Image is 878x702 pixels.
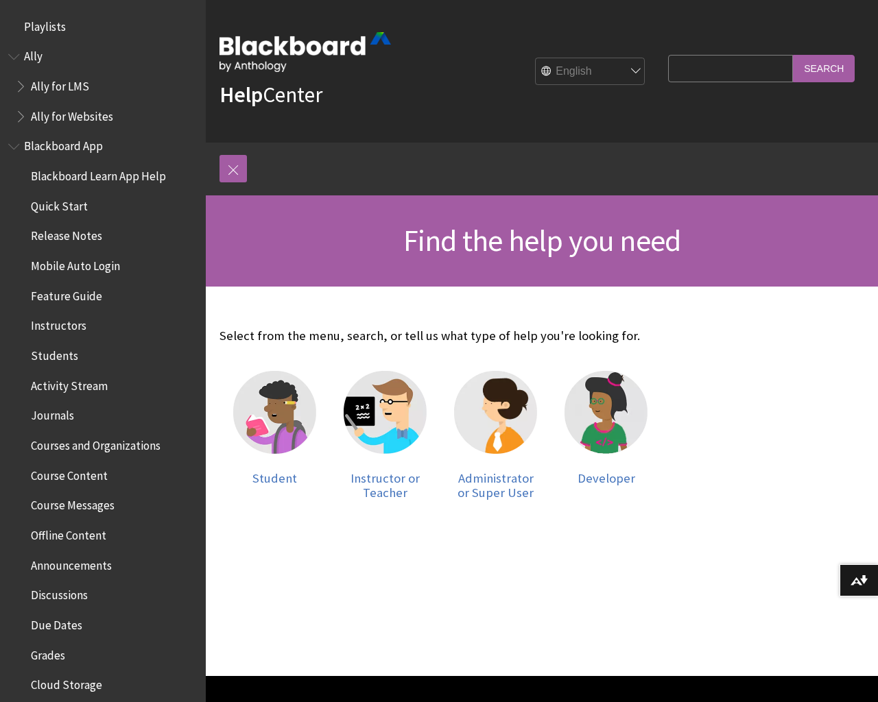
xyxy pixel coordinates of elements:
[24,45,43,64] span: Ally
[219,32,391,72] img: Blackboard by Anthology
[31,673,102,692] span: Cloud Storage
[31,524,106,542] span: Offline Content
[31,195,88,213] span: Quick Start
[31,554,112,572] span: Announcements
[31,374,108,393] span: Activity Stream
[344,371,427,454] img: Instructor
[252,470,297,486] span: Student
[31,105,113,123] span: Ally for Websites
[31,165,166,183] span: Blackboard Learn App Help
[219,327,661,345] p: Select from the menu, search, or tell us what type of help you're looking for.
[578,470,635,486] span: Developer
[793,55,855,82] input: Search
[454,371,537,500] a: Administrator Administrator or Super User
[403,221,680,259] span: Find the help you need
[344,371,427,500] a: Instructor Instructor or Teacher
[31,464,108,483] span: Course Content
[458,470,534,501] span: Administrator or Super User
[31,315,86,333] span: Instructors
[536,58,645,86] select: Site Language Selector
[565,371,648,500] a: Developer
[31,225,102,243] span: Release Notes
[454,371,537,454] img: Administrator
[31,404,74,423] span: Journals
[233,371,316,500] a: Student Student
[24,15,66,34] span: Playlists
[31,614,82,632] span: Due Dates
[24,135,103,154] span: Blackboard App
[351,470,420,501] span: Instructor or Teacher
[8,45,198,128] nav: Book outline for Anthology Ally Help
[31,344,78,363] span: Students
[31,583,88,602] span: Discussions
[31,494,115,513] span: Course Messages
[31,75,89,93] span: Ally for LMS
[31,644,65,662] span: Grades
[31,254,120,273] span: Mobile Auto Login
[31,285,102,303] span: Feature Guide
[219,81,322,108] a: HelpCenter
[8,15,198,38] nav: Book outline for Playlists
[233,371,316,454] img: Student
[219,81,263,108] strong: Help
[31,434,161,452] span: Courses and Organizations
